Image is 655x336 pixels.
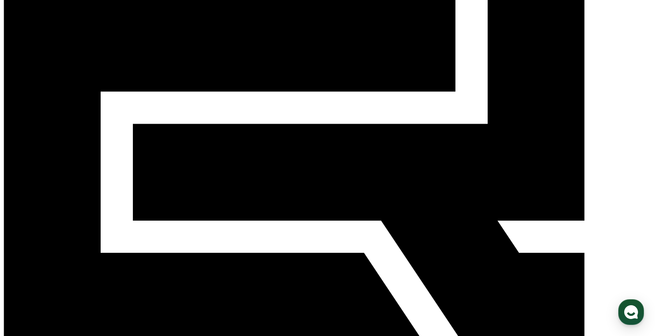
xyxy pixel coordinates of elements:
[84,274,95,281] span: 대화
[142,273,153,281] span: 설정
[61,260,119,283] a: 대화
[29,273,34,281] span: 홈
[3,260,61,283] a: 홈
[119,260,177,283] a: 설정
